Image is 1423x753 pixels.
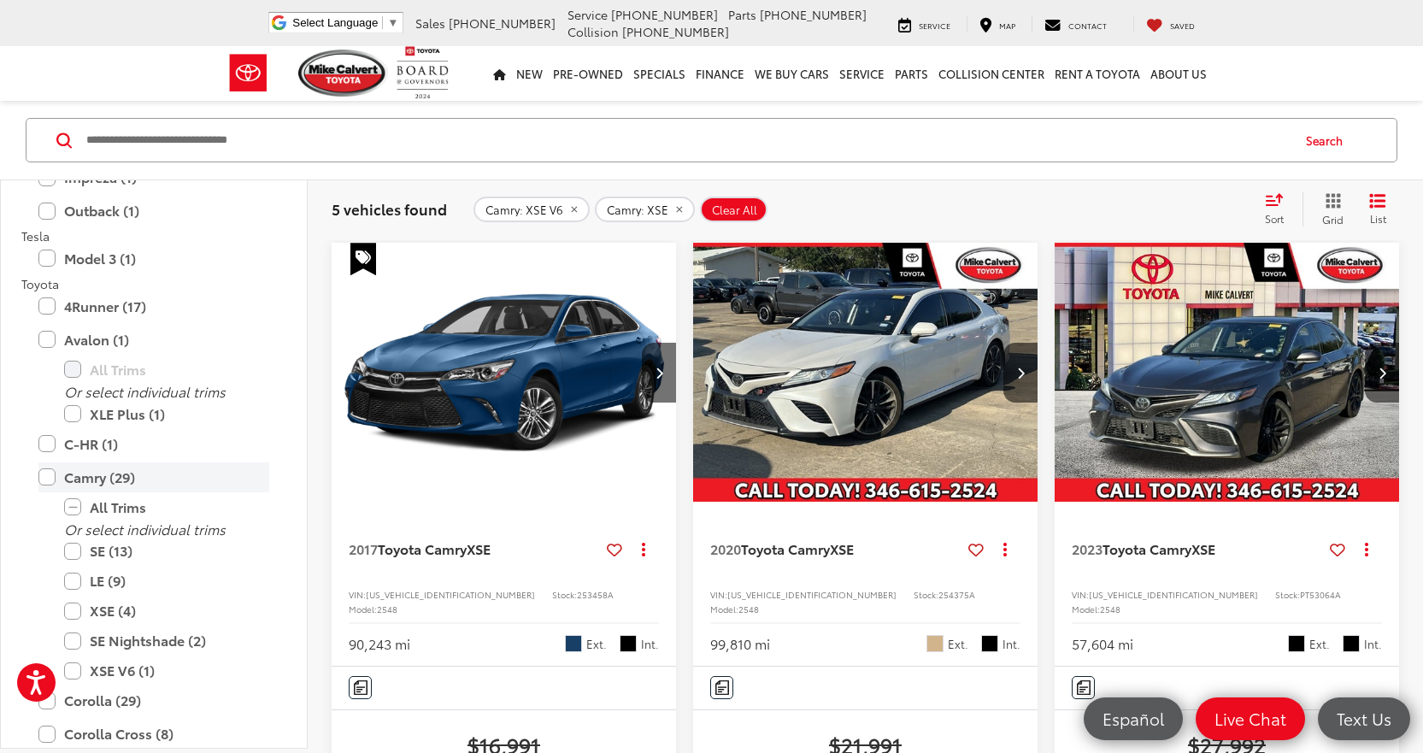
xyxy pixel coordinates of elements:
[64,355,269,385] label: All Trims
[38,325,269,355] label: Avalon (1)
[64,492,269,522] label: All Trims
[1328,708,1400,729] span: Text Us
[830,538,854,558] span: XSE
[1084,697,1183,740] a: Español
[595,197,695,222] button: remove Camry: XSE
[710,539,961,558] a: 2020Toyota CamryXSE
[1100,603,1120,615] span: 2548
[710,538,741,558] span: 2020
[692,243,1039,502] div: 2020 Toyota Camry XSE 0
[738,603,759,615] span: 2548
[933,46,1050,101] a: Collision Center
[967,15,1028,32] a: Map
[64,626,269,656] label: SE Nightshade (2)
[622,23,729,40] span: [PHONE_NUMBER]
[1265,211,1284,226] span: Sort
[938,588,975,601] span: 254375A
[607,203,668,217] span: Camry: XSE
[750,46,834,101] a: WE BUY CARS
[1365,542,1368,556] span: dropdown dots
[834,46,890,101] a: Service
[611,6,718,23] span: [PHONE_NUMBER]
[1054,243,1401,502] div: 2023 Toyota Camry XSE 0
[292,16,378,29] span: Select Language
[1206,708,1295,729] span: Live Chat
[885,15,963,32] a: Service
[1191,538,1215,558] span: XSE
[1300,588,1341,601] span: PT53064A
[1032,15,1120,32] a: Contact
[642,542,645,556] span: dropdown dots
[741,538,830,558] span: Toyota Camry
[331,243,678,502] a: 2017 Toyota Camry XSE2017 Toyota Camry XSE2017 Toyota Camry XSE2017 Toyota Camry XSE
[1072,634,1133,654] div: 57,604 mi
[692,243,1039,502] a: 2020 Toyota Camry XSE2020 Toyota Camry XSE2020 Toyota Camry XSE2020 Toyota Camry XSE
[1309,636,1330,652] span: Ext.
[38,462,269,492] label: Camry (29)
[1103,538,1191,558] span: Toyota Camry
[1145,46,1212,101] a: About Us
[710,634,770,654] div: 99,810 mi
[1275,588,1300,601] span: Stock:
[1364,636,1382,652] span: Int.
[1196,697,1305,740] a: Live Chat
[1352,534,1382,564] button: Actions
[710,676,733,699] button: Comments
[1072,539,1323,558] a: 2023Toyota CamryXSE
[387,16,398,29] span: ▼
[485,203,563,217] span: Camry: XSE V6
[1068,20,1107,31] span: Contact
[473,197,590,222] button: remove Camry: XSE%20V6
[349,676,372,699] button: Comments
[38,291,269,321] label: 4Runner (17)
[64,536,269,566] label: SE (13)
[382,16,383,29] span: ​
[641,636,659,652] span: Int.
[1170,20,1195,31] span: Saved
[715,680,729,695] img: Comments
[38,685,269,715] label: Corolla (29)
[64,656,269,685] label: XSE V6 (1)
[1133,15,1208,32] a: My Saved Vehicles
[1072,603,1100,615] span: Model:
[377,603,397,615] span: 2548
[1003,542,1007,556] span: dropdown dots
[354,680,368,695] img: Comments
[467,538,491,558] span: XSE
[38,196,269,226] label: Outback (1)
[349,539,600,558] a: 2017Toyota CamryXSE
[331,243,678,503] img: 2017 Toyota Camry XSE
[1072,538,1103,558] span: 2023
[919,20,950,31] span: Service
[1343,635,1360,652] span: Black
[216,45,280,101] img: Toyota
[710,588,727,601] span: VIN:
[999,20,1015,31] span: Map
[488,46,511,101] a: Home
[586,636,607,652] span: Ext.
[415,15,445,32] span: Sales
[914,588,938,601] span: Stock:
[700,197,767,222] button: Clear All
[1003,343,1038,403] button: Next image
[292,16,398,29] a: Select Language​
[760,6,867,23] span: [PHONE_NUMBER]
[1290,119,1367,162] button: Search
[1302,192,1356,226] button: Grid View
[728,6,756,23] span: Parts
[1256,192,1302,226] button: Select sort value
[991,534,1020,564] button: Actions
[64,519,226,538] i: Or select individual trims
[1322,212,1344,226] span: Grid
[567,6,608,23] span: Service
[511,46,548,101] a: New
[620,635,637,652] span: Black
[449,15,556,32] span: [PHONE_NUMBER]
[64,566,269,596] label: LE (9)
[1072,588,1089,601] span: VIN:
[1054,243,1401,502] a: 2023 Toyota Camry XSE2023 Toyota Camry XSE2023 Toyota Camry XSE2023 Toyota Camry XSE
[350,243,376,275] span: Special
[1288,635,1305,652] span: Underground/Midnight Black Metallic
[38,719,269,749] label: Corolla Cross (8)
[1369,211,1386,226] span: List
